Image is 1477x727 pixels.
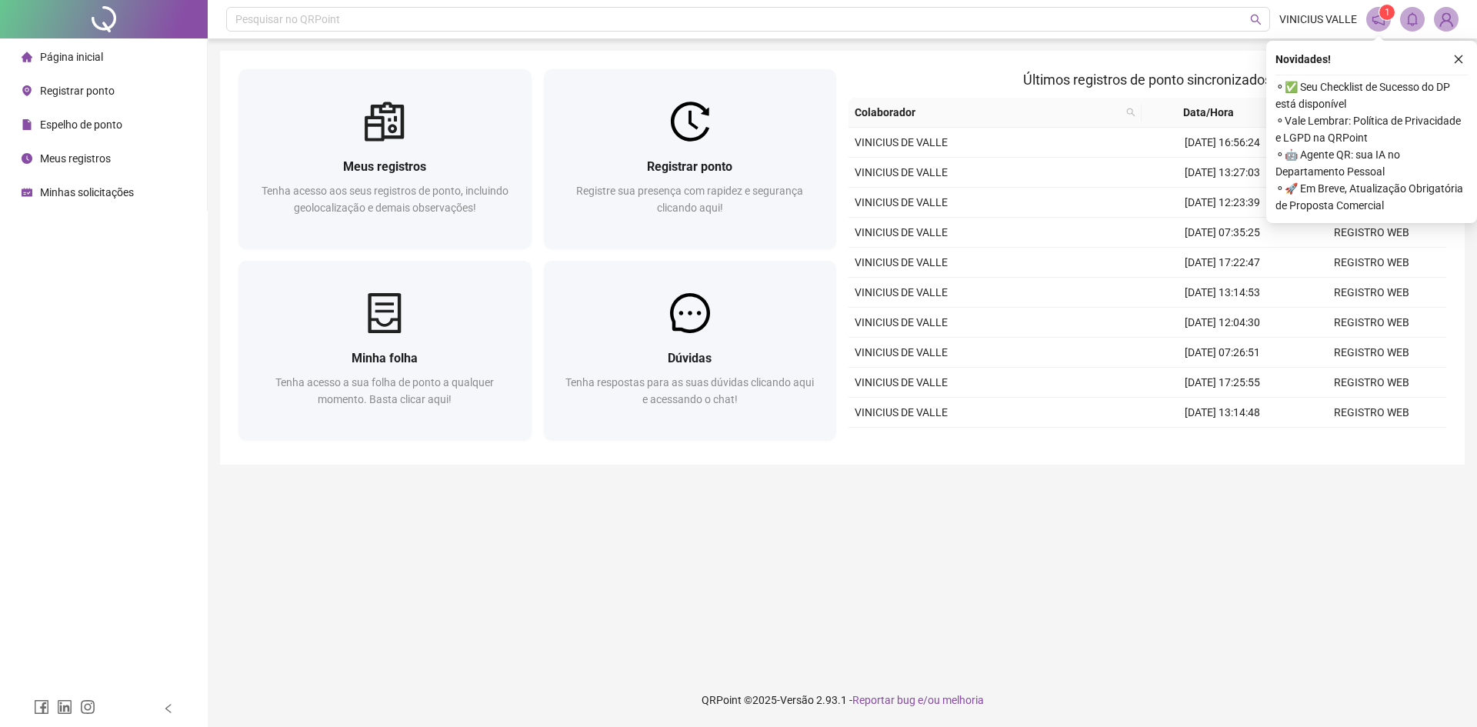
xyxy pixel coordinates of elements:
span: instagram [80,699,95,715]
span: Colaborador [855,104,1120,121]
td: [DATE] 16:56:24 [1148,128,1297,158]
span: Meus registros [40,152,111,165]
sup: 1 [1379,5,1395,20]
span: VINICIUS DE VALLE [855,376,948,389]
span: VINICIUS DE VALLE [855,406,948,419]
span: file [22,119,32,130]
span: ⚬ 🤖 Agente QR: sua IA no Departamento Pessoal [1275,146,1468,180]
img: 87292 [1435,8,1458,31]
td: [DATE] 07:35:25 [1148,218,1297,248]
td: [DATE] 07:26:51 [1148,338,1297,368]
footer: QRPoint © 2025 - 2.93.1 - [208,673,1477,727]
span: VINICIUS DE VALLE [855,316,948,328]
span: environment [22,85,32,96]
td: REGISTRO WEB [1297,278,1446,308]
span: Versão [780,694,814,706]
span: 1 [1385,7,1390,18]
span: Espelho de ponto [40,118,122,131]
td: REGISTRO WEB [1297,428,1446,458]
span: VINICIUS DE VALLE [855,136,948,148]
span: search [1123,101,1139,124]
td: [DATE] 13:14:53 [1148,278,1297,308]
span: Tenha respostas para as suas dúvidas clicando aqui e acessando o chat! [565,376,814,405]
span: Últimos registros de ponto sincronizados [1023,72,1272,88]
span: Tenha acesso aos seus registros de ponto, incluindo geolocalização e demais observações! [262,185,508,214]
td: [DATE] 12:23:39 [1148,188,1297,218]
a: DúvidasTenha respostas para as suas dúvidas clicando aqui e acessando o chat! [544,261,837,440]
span: ⚬ 🚀 Em Breve, Atualização Obrigatória de Proposta Comercial [1275,180,1468,214]
span: search [1126,108,1135,117]
td: [DATE] 17:25:55 [1148,368,1297,398]
span: Registrar ponto [40,85,115,97]
span: schedule [22,187,32,198]
span: Reportar bug e/ou melhoria [852,694,984,706]
td: REGISTRO WEB [1297,248,1446,278]
span: Minha folha [352,351,418,365]
span: Registre sua presença com rapidez e segurança clicando aqui! [576,185,803,214]
span: notification [1372,12,1385,26]
span: linkedin [57,699,72,715]
td: REGISTRO WEB [1297,308,1446,338]
span: left [163,703,174,714]
span: Minhas solicitações [40,186,134,198]
span: VINICIUS DE VALLE [855,166,948,178]
span: Tenha acesso a sua folha de ponto a qualquer momento. Basta clicar aqui! [275,376,494,405]
th: Data/Hora [1142,98,1289,128]
span: clock-circle [22,153,32,164]
td: [DATE] 12:04:30 [1148,308,1297,338]
span: close [1453,54,1464,65]
span: bell [1405,12,1419,26]
span: ⚬ ✅ Seu Checklist de Sucesso do DP está disponível [1275,78,1468,112]
td: REGISTRO WEB [1297,398,1446,428]
span: VINICIUS DE VALLE [855,196,948,208]
td: REGISTRO WEB [1297,338,1446,368]
a: Registrar pontoRegistre sua presença com rapidez e segurança clicando aqui! [544,69,837,248]
span: VINICIUS VALLE [1279,11,1357,28]
a: Minha folhaTenha acesso a sua folha de ponto a qualquer momento. Basta clicar aqui! [238,261,532,440]
td: REGISTRO WEB [1297,218,1446,248]
span: VINICIUS DE VALLE [855,286,948,298]
span: VINICIUS DE VALLE [855,346,948,358]
span: Novidades ! [1275,51,1331,68]
a: Meus registrosTenha acesso aos seus registros de ponto, incluindo geolocalização e demais observa... [238,69,532,248]
td: [DATE] 13:14:48 [1148,398,1297,428]
span: VINICIUS DE VALLE [855,226,948,238]
span: Meus registros [343,159,426,174]
td: [DATE] 13:27:03 [1148,158,1297,188]
td: REGISTRO WEB [1297,368,1446,398]
span: Registrar ponto [647,159,732,174]
span: VINICIUS DE VALLE [855,256,948,268]
span: facebook [34,699,49,715]
span: Dúvidas [668,351,712,365]
td: [DATE] 17:22:47 [1148,248,1297,278]
span: ⚬ Vale Lembrar: Política de Privacidade e LGPD na QRPoint [1275,112,1468,146]
span: search [1250,14,1262,25]
span: Página inicial [40,51,103,63]
span: Data/Hora [1148,104,1270,121]
td: [DATE] 12:03:02 [1148,428,1297,458]
span: home [22,52,32,62]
